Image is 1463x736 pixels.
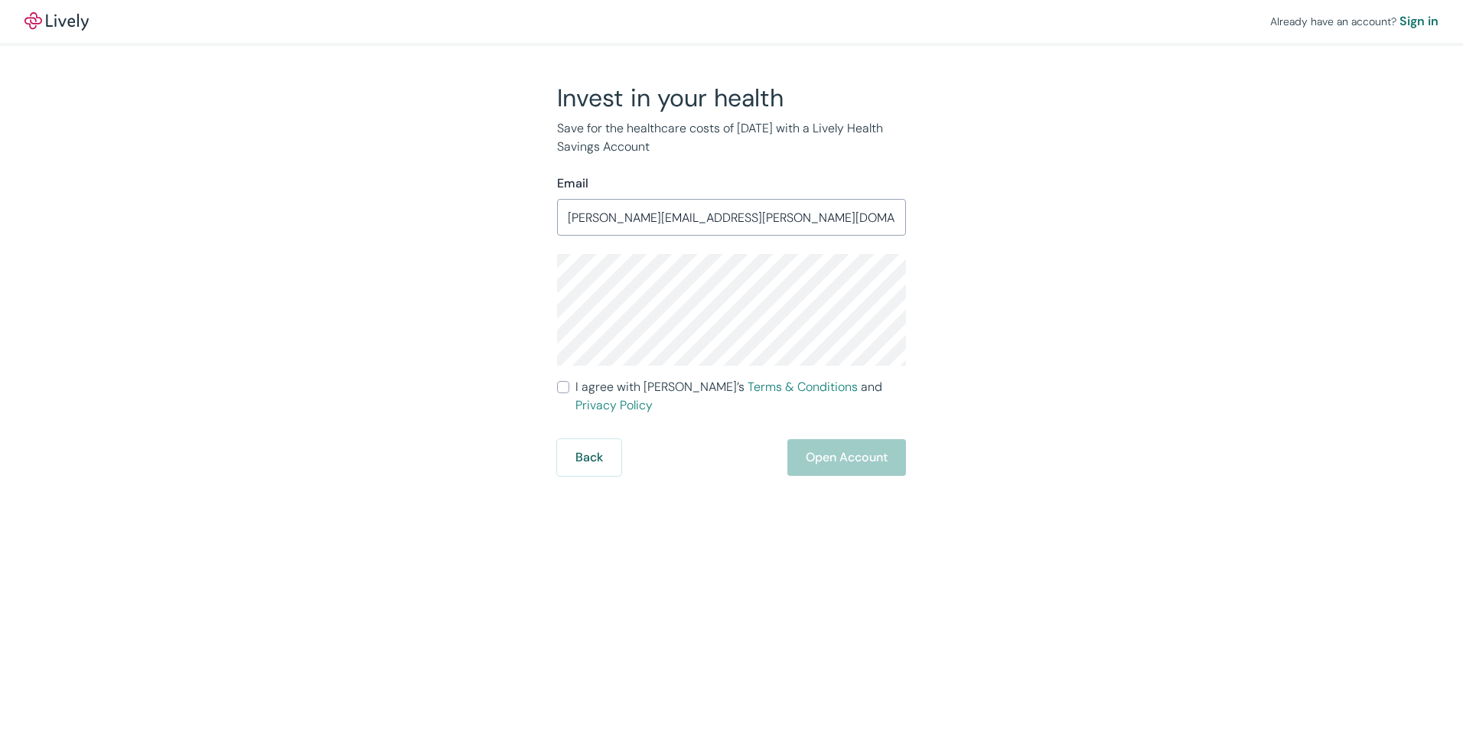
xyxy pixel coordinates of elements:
a: Privacy Policy [575,397,653,413]
a: LivelyLively [24,12,89,31]
label: Email [557,174,588,193]
button: Back [557,439,621,476]
img: Lively [24,12,89,31]
h2: Invest in your health [557,83,906,113]
a: Terms & Conditions [748,379,858,395]
span: I agree with [PERSON_NAME]’s and [575,378,906,415]
a: Sign in [1399,12,1439,31]
div: Already have an account? [1270,12,1439,31]
p: Save for the healthcare costs of [DATE] with a Lively Health Savings Account [557,119,906,156]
